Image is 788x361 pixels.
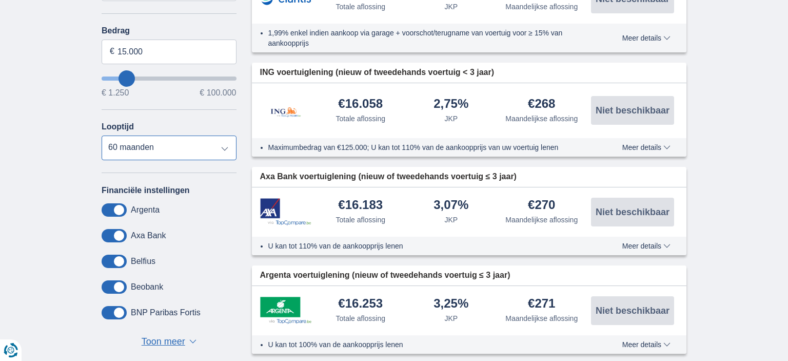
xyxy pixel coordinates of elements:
[444,215,458,225] div: JKP
[528,98,555,111] div: €268
[338,297,383,311] div: €16.253
[102,26,237,35] label: Bedrag
[102,122,134,131] label: Looptijd
[528,297,555,311] div: €271
[131,308,201,317] label: BNP Paribas Fortis
[142,335,185,349] span: Toon meer
[615,242,678,250] button: Meer details
[102,77,237,81] input: wantToBorrow
[528,199,555,213] div: €270
[131,282,163,292] label: Beobank
[336,313,385,324] div: Totale aflossing
[336,2,385,12] div: Totale aflossing
[622,341,671,348] span: Meer details
[260,198,311,225] img: product.pl.alt Axa Bank
[131,231,166,240] label: Axa Bank
[615,143,678,151] button: Meer details
[615,340,678,349] button: Meer details
[434,199,468,213] div: 3,07%
[622,34,671,42] span: Meer details
[591,198,674,226] button: Niet beschikbaar
[505,113,578,124] div: Maandelijkse aflossing
[260,93,311,128] img: product.pl.alt ING
[596,306,669,315] span: Niet beschikbaar
[139,335,200,349] button: Toon meer ▼
[189,339,196,344] span: ▼
[505,215,578,225] div: Maandelijkse aflossing
[260,270,510,281] span: Argenta voertuiglening (nieuw of tweedehands voertuig ≤ 3 jaar)
[268,241,585,251] li: U kan tot 110% van de aankoopprijs lenen
[102,186,190,195] label: Financiële instellingen
[260,171,517,183] span: Axa Bank voertuiglening (nieuw of tweedehands voertuig ≤ 3 jaar)
[444,313,458,324] div: JKP
[505,2,578,12] div: Maandelijkse aflossing
[444,2,458,12] div: JKP
[434,98,468,111] div: 2,75%
[596,207,669,217] span: Niet beschikbaar
[591,296,674,325] button: Niet beschikbaar
[268,28,585,48] li: 1,99% enkel indien aankoop via garage + voorschot/terugname van voertuig voor ≥ 15% van aankoopprijs
[336,215,385,225] div: Totale aflossing
[505,313,578,324] div: Maandelijkse aflossing
[338,199,383,213] div: €16.183
[591,96,674,125] button: Niet beschikbaar
[131,205,160,215] label: Argenta
[131,257,155,266] label: Belfius
[434,297,468,311] div: 3,25%
[260,67,495,79] span: ING voertuiglening (nieuw of tweedehands voertuig < 3 jaar)
[615,34,678,42] button: Meer details
[622,242,671,250] span: Meer details
[338,98,383,111] div: €16.058
[200,89,236,97] span: € 100.000
[260,297,311,324] img: product.pl.alt Argenta
[444,113,458,124] div: JKP
[596,106,669,115] span: Niet beschikbaar
[268,339,585,350] li: U kan tot 100% van de aankoopprijs lenen
[336,113,385,124] div: Totale aflossing
[110,46,114,58] span: €
[268,142,585,153] li: Maximumbedrag van €125.000; U kan tot 110% van de aankoopprijs van uw voertuig lenen
[102,89,129,97] span: € 1.250
[622,144,671,151] span: Meer details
